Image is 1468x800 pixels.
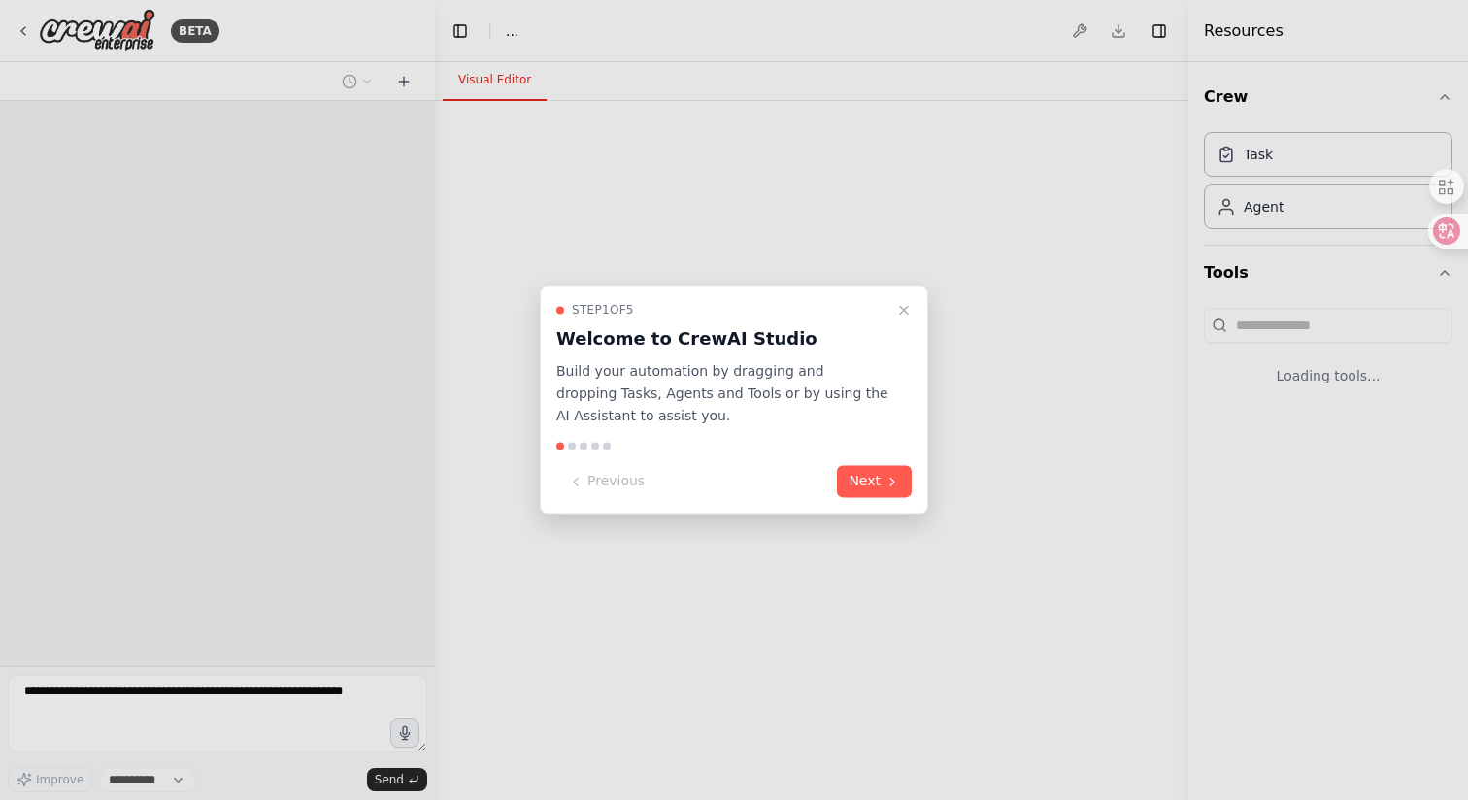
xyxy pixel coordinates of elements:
button: Next [837,466,912,498]
button: Close walkthrough [892,298,916,321]
span: Step 1 of 5 [572,302,634,317]
h3: Welcome to CrewAI Studio [556,325,888,352]
button: Previous [556,466,656,498]
button: Hide left sidebar [447,17,474,45]
p: Build your automation by dragging and dropping Tasks, Agents and Tools or by using the AI Assista... [556,360,888,426]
